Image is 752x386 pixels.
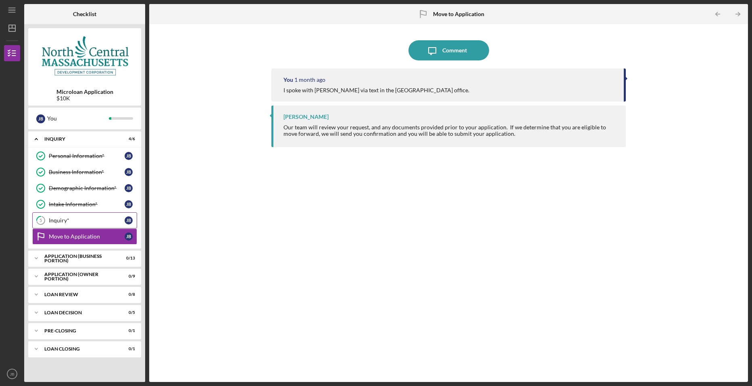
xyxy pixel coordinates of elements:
[294,77,325,83] time: 2025-07-26 14:22
[121,347,135,351] div: 0 / 1
[44,328,115,333] div: PRE-CLOSING
[32,164,137,180] a: Business Information*JB
[44,137,115,141] div: INQUIRY
[10,372,14,376] text: JB
[32,228,137,245] a: Move to ApplicationJB
[28,32,141,81] img: Product logo
[32,148,137,164] a: Personal Information*JB
[125,216,133,224] div: J B
[121,292,135,297] div: 0 / 8
[125,200,133,208] div: J B
[121,310,135,315] div: 0 / 5
[49,201,125,208] div: Intake Information*
[49,185,125,191] div: Demographic Information*
[44,292,115,297] div: LOAN REVIEW
[49,169,125,175] div: Business Information*
[125,152,133,160] div: J B
[32,180,137,196] a: Demographic Information*JB
[36,114,45,123] div: J B
[49,233,125,240] div: Move to Application
[283,114,329,120] div: [PERSON_NAME]
[49,153,125,159] div: Personal Information*
[125,168,133,176] div: J B
[73,11,96,17] b: Checklist
[121,328,135,333] div: 0 / 1
[44,254,115,263] div: APPLICATION (BUSINESS PORTION)
[408,40,489,60] button: Comment
[47,112,109,125] div: You
[121,274,135,279] div: 0 / 9
[32,212,137,228] a: 5Inquiry*JB
[125,232,133,241] div: J B
[121,256,135,261] div: 0 / 13
[32,196,137,212] a: Intake Information*JB
[40,218,42,223] tspan: 5
[44,347,115,351] div: LOAN CLOSING
[49,217,125,224] div: Inquiry*
[433,11,484,17] b: Move to Application
[44,272,115,281] div: APPLICATION (OWNER PORTION)
[56,89,113,95] b: Microloan Application
[4,366,20,382] button: JB
[442,40,467,60] div: Comment
[44,310,115,315] div: LOAN DECISION
[283,77,293,83] div: You
[283,87,469,93] div: I spoke with [PERSON_NAME] via text in the [GEOGRAPHIC_DATA] office.
[121,137,135,141] div: 4 / 6
[56,95,113,102] div: $10K
[283,124,618,137] div: Our team will review your request, and any documents provided prior to your application. If we de...
[125,184,133,192] div: J B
